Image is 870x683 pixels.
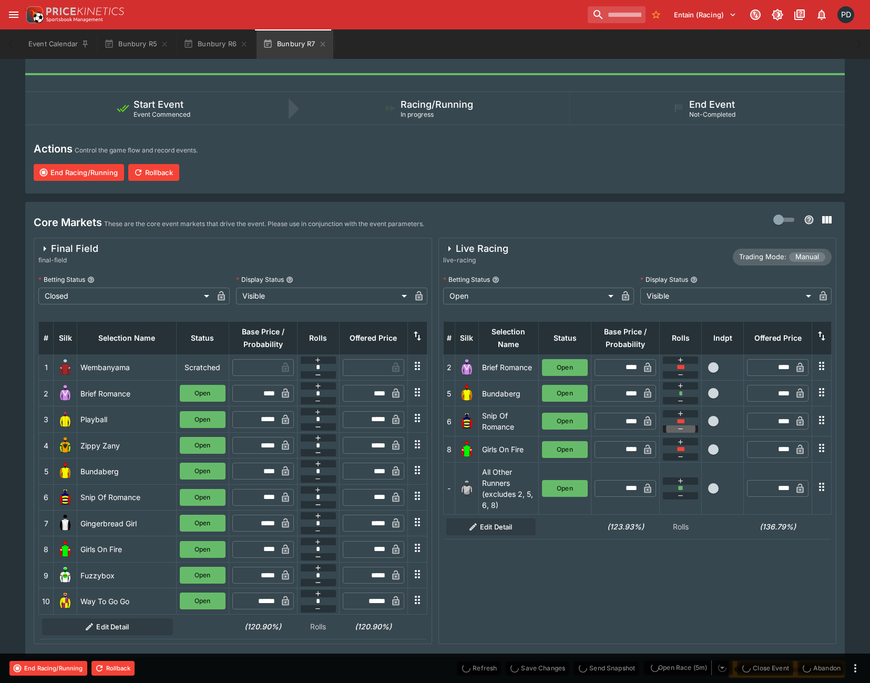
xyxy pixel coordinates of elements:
button: Open [180,593,226,609]
th: Status [539,321,591,354]
button: Open [180,567,226,584]
td: 6 [39,484,54,510]
img: blank-silk.png [458,480,475,497]
th: Base Price / Probability [229,321,297,354]
img: runner 3 [57,411,74,428]
td: Bundaberg [77,458,177,484]
img: Sportsbook Management [46,17,103,22]
button: open drawer [4,5,23,24]
td: Zippy Zany [77,432,177,458]
button: End Racing/Running [9,661,87,676]
p: These are the core event markets that drive the event. Please use in conjunction with the event p... [104,219,424,229]
button: Bunbury R5 [98,29,175,59]
span: Mark an event as closed and abandoned. [797,662,845,672]
button: Betting Status [492,276,499,283]
button: Open [542,359,588,376]
img: runner 8 [458,441,475,458]
button: Event Calendar [22,29,96,59]
td: 1 [39,354,54,380]
td: 6 [443,406,455,436]
img: runner 5 [57,463,74,480]
td: Snip Of Romance [77,484,177,510]
button: Bunbury R6 [177,29,254,59]
td: 7 [39,511,54,536]
p: Display Status [640,275,688,284]
h5: Start Event [134,98,183,110]
button: End Racing/Running [34,164,124,181]
h6: (123.93%) [595,521,657,532]
td: 9 [39,562,54,588]
div: split button [643,660,733,675]
td: 3 [39,406,54,432]
p: Control the game flow and record events. [75,145,198,156]
div: Paul Dicioccio [837,6,854,23]
img: runner 4 [57,437,74,454]
p: Rolls [663,521,699,532]
button: Open [180,515,226,532]
th: Offered Price [339,321,407,354]
button: Open [180,489,226,506]
div: Visible [640,288,815,304]
th: Offered Price [744,321,812,354]
button: more [849,662,862,675]
button: Connected to PK [746,5,765,24]
button: Toggle light/dark mode [768,5,787,24]
th: Silk [54,321,77,354]
button: Open [180,411,226,428]
td: 4 [39,432,54,458]
img: runner 6 [458,413,475,430]
div: Closed [38,288,213,304]
td: Girls On Fire [478,436,539,462]
button: Open [180,463,226,480]
th: # [39,321,54,354]
td: Way To Go Go [77,588,177,614]
button: Display Status [286,276,293,283]
td: Gingerbread Girl [77,511,177,536]
td: All Other Runners (excludes 2, 5, 6, 8) [478,462,539,514]
img: runner 8 [57,541,74,558]
h6: (120.90%) [342,621,404,632]
td: Brief Romance [77,381,177,406]
th: Base Price / Probability [591,321,660,354]
img: runner 2 [458,359,475,376]
button: Open [542,385,588,402]
th: Status [176,321,229,354]
div: Visible [236,288,411,304]
button: Edit Detail [446,518,536,535]
td: - [443,462,455,514]
p: Betting Status [443,275,490,284]
td: 2 [443,354,455,380]
td: 10 [39,588,54,614]
h6: (120.90%) [232,621,294,632]
button: Paul Dicioccio [834,3,857,26]
p: Scratched [180,362,226,373]
button: Notifications [812,5,831,24]
h4: Actions [34,142,73,156]
td: Snip Of Romance [478,406,539,436]
th: Selection Name [77,321,177,354]
p: Betting Status [38,275,85,284]
input: search [588,6,646,23]
td: Bundaberg [478,381,539,406]
button: Open [180,541,226,558]
td: 5 [39,458,54,484]
td: Girls On Fire [77,536,177,562]
h5: Racing/Running [401,98,473,110]
h4: Core Markets [34,216,102,229]
button: Select Tenant [668,6,743,23]
button: Bunbury R7 [257,29,333,59]
img: runner 2 [57,385,74,402]
td: Wembanyama [77,354,177,380]
td: 2 [39,381,54,406]
img: runner 7 [57,515,74,532]
button: Open [542,441,588,458]
button: Display Status [690,276,698,283]
th: Rolls [297,321,339,354]
th: Silk [455,321,478,354]
h5: End Event [689,98,735,110]
th: Selection Name [478,321,539,354]
td: Brief Romance [478,354,539,380]
span: final-field [38,255,98,266]
span: live-racing [443,255,508,266]
th: Rolls [660,321,702,354]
